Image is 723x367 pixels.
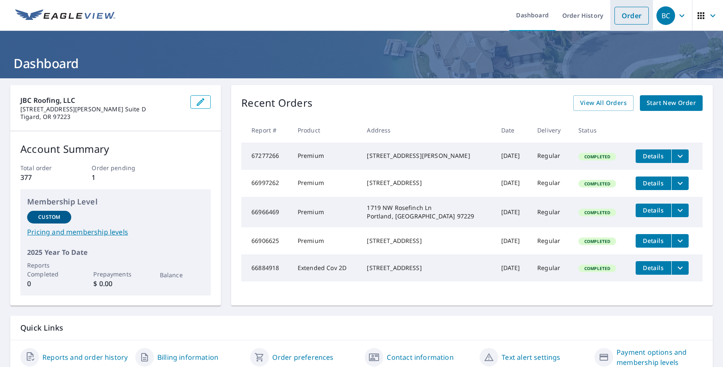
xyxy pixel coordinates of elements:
[636,234,671,248] button: detailsBtn-66906625
[367,152,487,160] div: [STREET_ADDRESS][PERSON_NAME]
[291,170,360,197] td: Premium
[20,113,184,121] p: Tigard, OR 97223
[671,204,689,217] button: filesDropdownBtn-66966469
[360,118,494,143] th: Address
[494,227,530,254] td: [DATE]
[367,204,487,221] div: 1719 NW Rosefinch Ln Portland, [GEOGRAPHIC_DATA] 97229
[494,197,530,227] td: [DATE]
[641,152,666,160] span: Details
[291,197,360,227] td: Premium
[494,143,530,170] td: [DATE]
[241,170,291,197] td: 66997262
[530,227,572,254] td: Regular
[494,118,530,143] th: Date
[38,213,60,221] p: Custom
[272,352,334,362] a: Order preferences
[579,181,615,187] span: Completed
[291,143,360,170] td: Premium
[671,261,689,275] button: filesDropdownBtn-66884918
[20,105,184,113] p: [STREET_ADDRESS][PERSON_NAME] Suite D
[579,265,615,271] span: Completed
[241,227,291,254] td: 66906625
[671,149,689,163] button: filesDropdownBtn-67277266
[27,247,204,257] p: 2025 Year To Date
[27,227,204,237] a: Pricing and membership levels
[92,163,139,172] p: Order pending
[15,9,115,22] img: EV Logo
[20,95,184,105] p: JBC Roofing, LLC
[530,118,572,143] th: Delivery
[671,177,689,190] button: filesDropdownBtn-66997262
[20,323,703,333] p: Quick Links
[641,206,666,214] span: Details
[656,6,675,25] div: BC
[291,254,360,281] td: Extended Cov 2D
[636,177,671,190] button: detailsBtn-66997262
[636,261,671,275] button: detailsBtn-66884918
[27,279,71,289] p: 0
[641,237,666,245] span: Details
[530,197,572,227] td: Regular
[93,279,137,289] p: $ 0.00
[641,179,666,187] span: Details
[494,170,530,197] td: [DATE]
[614,7,649,25] a: Order
[572,118,629,143] th: Status
[580,98,627,108] span: View All Orders
[641,264,666,272] span: Details
[579,210,615,215] span: Completed
[20,172,68,182] p: 377
[502,352,560,362] a: Text alert settings
[579,154,615,160] span: Completed
[387,352,453,362] a: Contact information
[494,254,530,281] td: [DATE]
[241,118,291,143] th: Report #
[20,141,211,157] p: Account Summary
[647,98,696,108] span: Start New Order
[241,254,291,281] td: 66884918
[27,196,204,207] p: Membership Level
[367,264,487,272] div: [STREET_ADDRESS]
[367,179,487,187] div: [STREET_ADDRESS]
[530,254,572,281] td: Regular
[93,270,137,279] p: Prepayments
[291,227,360,254] td: Premium
[573,95,634,111] a: View All Orders
[241,197,291,227] td: 66966469
[636,204,671,217] button: detailsBtn-66966469
[160,270,204,279] p: Balance
[291,118,360,143] th: Product
[157,352,218,362] a: Billing information
[27,261,71,279] p: Reports Completed
[367,237,487,245] div: [STREET_ADDRESS]
[579,238,615,244] span: Completed
[530,170,572,197] td: Regular
[241,95,313,111] p: Recent Orders
[671,234,689,248] button: filesDropdownBtn-66906625
[92,172,139,182] p: 1
[640,95,703,111] a: Start New Order
[530,143,572,170] td: Regular
[42,352,128,362] a: Reports and order history
[241,143,291,170] td: 67277266
[20,163,68,172] p: Total order
[10,55,713,72] h1: Dashboard
[636,149,671,163] button: detailsBtn-67277266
